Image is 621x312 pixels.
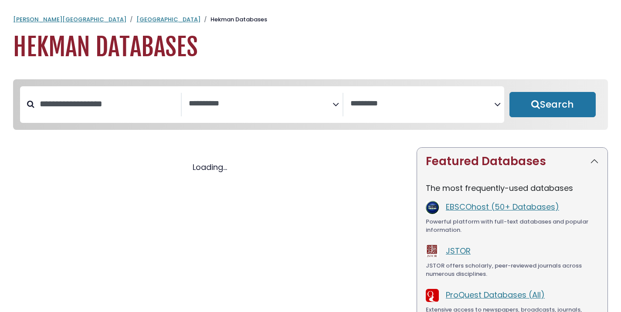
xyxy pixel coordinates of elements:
h1: Hekman Databases [13,33,608,62]
textarea: Search [350,99,494,109]
a: JSTOR [446,245,471,256]
p: The most frequently-used databases [426,182,599,194]
nav: Search filters [13,79,608,130]
div: Loading... [13,161,406,173]
div: JSTOR offers scholarly, peer-reviewed journals across numerous disciplines. [426,261,599,278]
nav: breadcrumb [13,15,608,24]
button: Featured Databases [417,148,607,175]
a: [GEOGRAPHIC_DATA] [136,15,200,24]
button: Submit for Search Results [509,92,596,117]
a: EBSCOhost (50+ Databases) [446,201,559,212]
a: ProQuest Databases (All) [446,289,545,300]
li: Hekman Databases [200,15,267,24]
a: [PERSON_NAME][GEOGRAPHIC_DATA] [13,15,126,24]
input: Search database by title or keyword [34,97,181,111]
div: Powerful platform with full-text databases and popular information. [426,217,599,234]
textarea: Search [189,99,333,109]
